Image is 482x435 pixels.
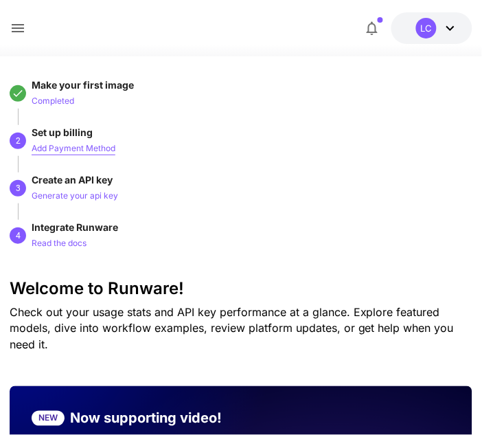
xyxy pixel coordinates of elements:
h3: Welcome to Runware! [10,279,472,298]
button: Completed [32,92,74,109]
button: Add Payment Method [32,140,115,156]
span: Check out your usage stats and API key performance at a glance. Explore featured models, dive int... [10,305,454,352]
p: NEW [38,412,58,425]
p: Read the docs [32,237,87,250]
p: Add Payment Method [32,142,115,155]
span: Set up billing [32,126,93,138]
button: Read the docs [32,234,87,251]
button: $0.01178LC [391,12,472,44]
p: Now supporting video! [70,408,222,429]
p: Generate your api key [32,190,118,203]
div: LC [416,18,437,38]
span: Create an API key [32,174,113,186]
p: 4 [16,230,21,242]
p: Completed [32,95,74,108]
p: 3 [16,182,21,194]
span: Make your first image [32,79,134,91]
button: Generate your api key [32,187,118,203]
span: Integrate Runware [32,221,118,233]
p: 2 [16,135,21,147]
